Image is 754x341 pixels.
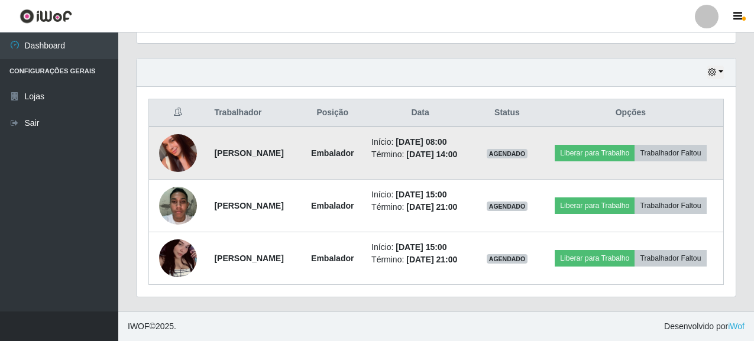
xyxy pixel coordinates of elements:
[207,99,300,127] th: Trabalhador
[396,190,446,199] time: [DATE] 15:00
[371,254,469,266] li: Término:
[311,254,354,263] strong: Embalador
[300,99,364,127] th: Posição
[214,254,283,263] strong: [PERSON_NAME]
[664,320,745,333] span: Desenvolvido por
[214,201,283,210] strong: [PERSON_NAME]
[406,202,457,212] time: [DATE] 21:00
[128,320,176,333] span: © 2025 .
[371,189,469,201] li: Início:
[555,197,635,214] button: Liberar para Trabalho
[487,202,528,211] span: AGENDADO
[159,216,197,300] img: 1757113340367.jpeg
[555,145,635,161] button: Liberar para Trabalho
[555,250,635,267] button: Liberar para Trabalho
[159,119,197,187] img: 1757949495626.jpeg
[487,254,528,264] span: AGENDADO
[396,137,446,147] time: [DATE] 08:00
[311,148,354,158] strong: Embalador
[538,99,724,127] th: Opções
[487,149,528,158] span: AGENDADO
[364,99,476,127] th: Data
[371,148,469,161] li: Término:
[159,180,197,230] img: 1752181822645.jpeg
[635,197,706,214] button: Trabalhador Faltou
[20,9,72,24] img: CoreUI Logo
[396,242,446,252] time: [DATE] 15:00
[371,241,469,254] li: Início:
[128,321,150,331] span: IWOF
[311,201,354,210] strong: Embalador
[371,136,469,148] li: Início:
[371,201,469,213] li: Término:
[635,250,706,267] button: Trabalhador Faltou
[406,255,457,264] time: [DATE] 21:00
[476,99,538,127] th: Status
[635,145,706,161] button: Trabalhador Faltou
[214,148,283,158] strong: [PERSON_NAME]
[406,150,457,159] time: [DATE] 14:00
[728,321,745,331] a: iWof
